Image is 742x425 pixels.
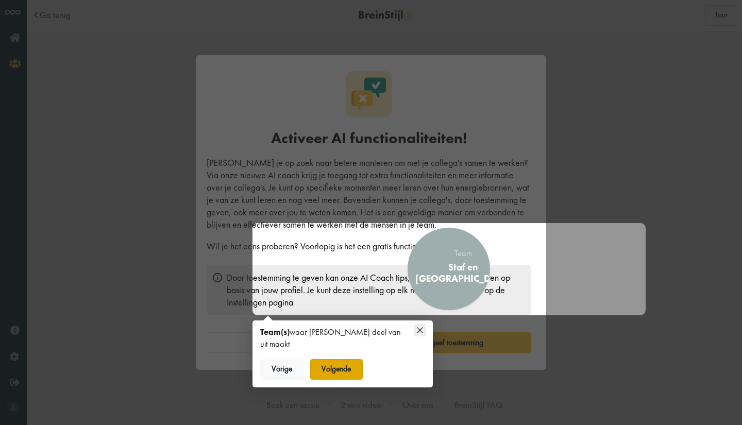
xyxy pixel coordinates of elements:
button: Volgende [310,359,363,380]
div: Team [415,249,511,258]
div: Staf en [GEOGRAPHIC_DATA] [415,262,511,285]
strong: Team(s) [260,327,290,337]
div: waar [PERSON_NAME] deel van uit maakt [260,327,407,350]
button: Vorige [260,359,304,380]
